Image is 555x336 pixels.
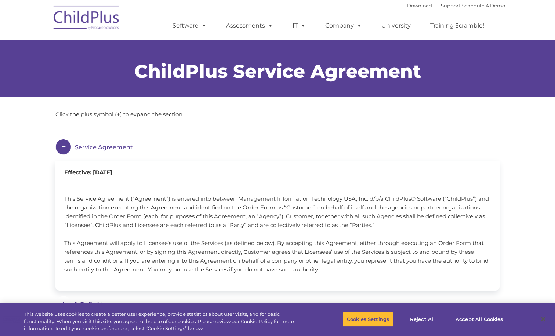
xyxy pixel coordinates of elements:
[75,144,134,151] span: Service Agreement.
[318,18,369,33] a: Company
[64,194,491,230] p: This Service Agreement (“Agreement”) is entered into between Management Information Technology US...
[219,18,280,33] a: Assessments
[441,3,460,8] a: Support
[407,3,505,8] font: |
[55,110,500,119] p: Click the plus symbol (+) to expand the section.
[64,169,112,176] b: Effective: [DATE]
[343,311,393,327] button: Cookies Settings
[399,311,445,327] button: Reject All
[374,18,418,33] a: University
[462,3,505,8] a: Schedule A Demo
[75,301,114,308] span: 1. Definitions.
[451,311,507,327] button: Accept All Cookies
[165,18,214,33] a: Software
[64,239,491,274] p: This Agreement will apply to Licensee’s use of the Services (as defined below). By accepting this...
[423,18,493,33] a: Training Scramble!!
[407,3,432,8] a: Download
[24,311,305,332] div: This website uses cookies to create a better user experience, provide statistics about user visit...
[134,60,421,83] span: ChildPlus Service Agreement
[50,0,123,37] img: ChildPlus by Procare Solutions
[285,18,313,33] a: IT
[535,311,551,327] button: Close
